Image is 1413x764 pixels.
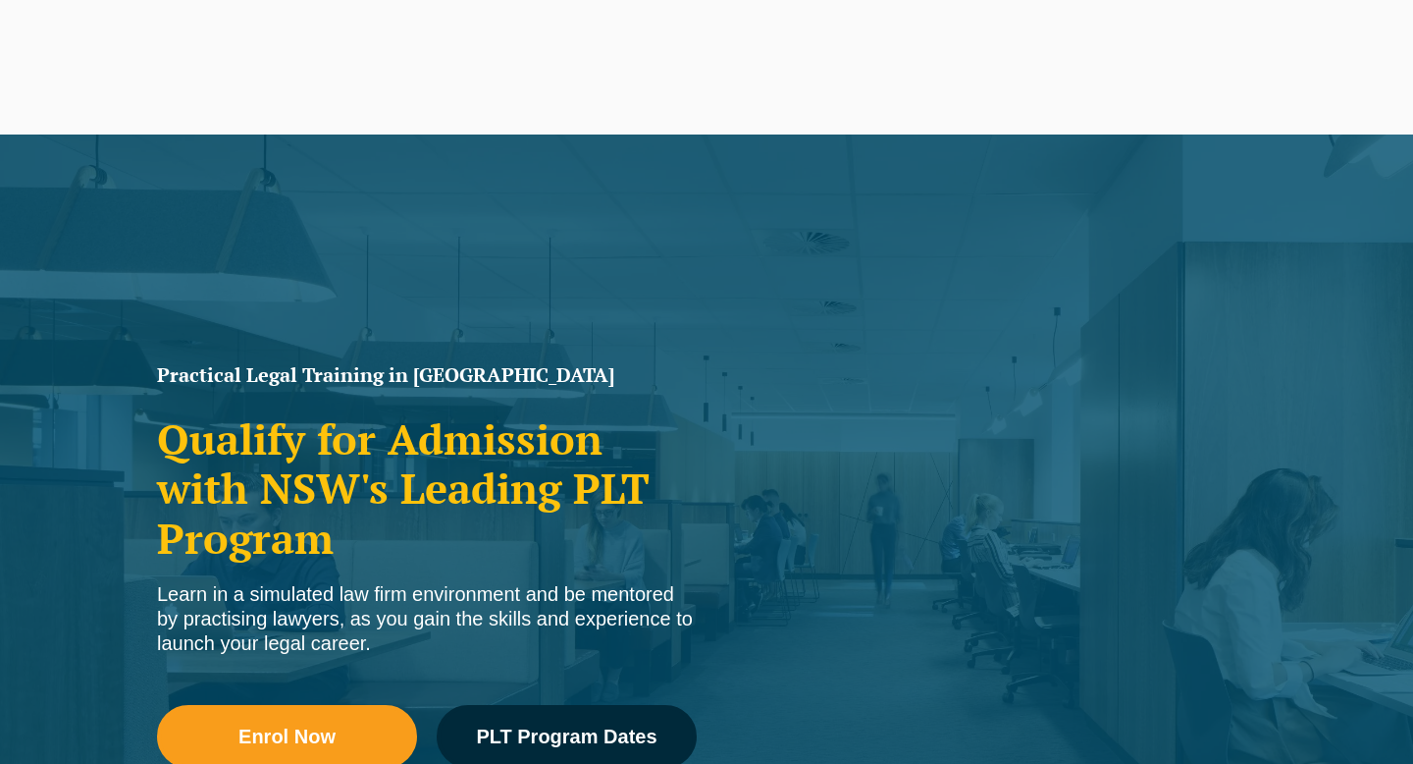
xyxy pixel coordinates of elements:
span: Enrol Now [238,727,336,746]
div: Learn in a simulated law firm environment and be mentored by practising lawyers, as you gain the ... [157,582,697,656]
h2: Qualify for Admission with NSW's Leading PLT Program [157,414,697,563]
span: PLT Program Dates [476,727,656,746]
h1: Practical Legal Training in [GEOGRAPHIC_DATA] [157,365,697,385]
